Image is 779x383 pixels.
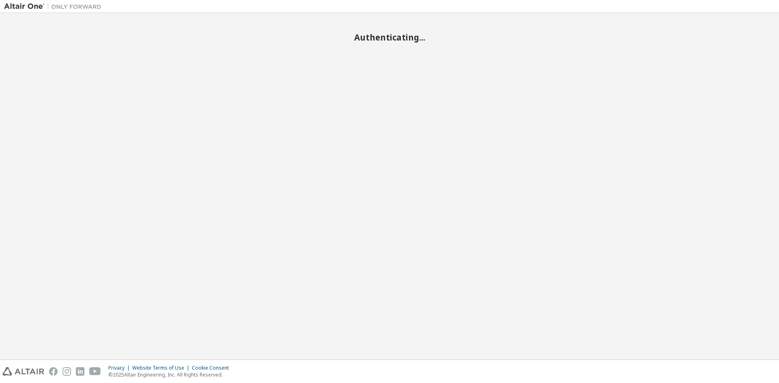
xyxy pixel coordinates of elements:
[76,367,84,376] img: linkedin.svg
[4,32,775,43] h2: Authenticating...
[62,367,71,376] img: instagram.svg
[192,365,234,371] div: Cookie Consent
[49,367,58,376] img: facebook.svg
[132,365,192,371] div: Website Terms of Use
[108,371,234,378] p: © 2025 Altair Engineering, Inc. All Rights Reserved.
[4,2,105,11] img: Altair One
[108,365,132,371] div: Privacy
[2,367,44,376] img: altair_logo.svg
[89,367,101,376] img: youtube.svg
